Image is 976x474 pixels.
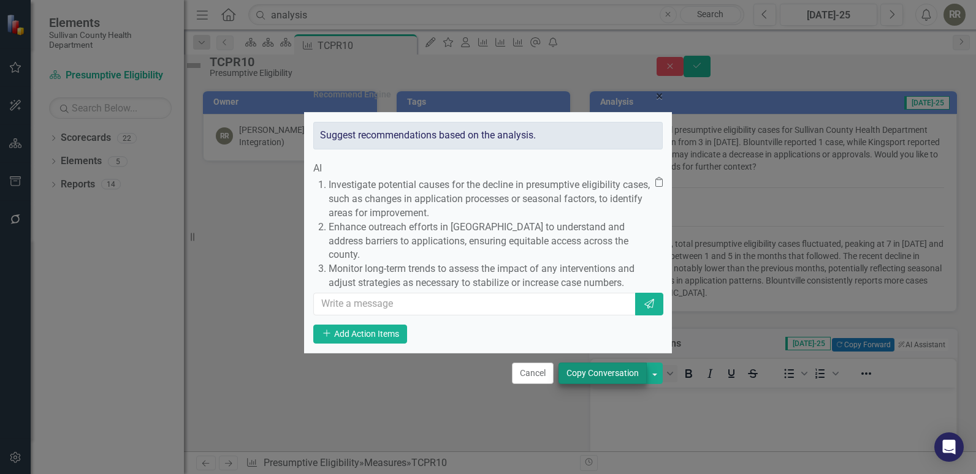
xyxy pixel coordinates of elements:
button: Cancel [512,363,554,384]
button: Copy Conversation [559,363,647,384]
div: Open Intercom Messenger [934,432,964,462]
p: Investigate potential causes for the decline in presumptive eligibility cases, such as changes in... [329,178,655,220]
div: AI [313,162,663,176]
span: × [656,89,663,103]
div: Suggest recommendations based on the analysis. [313,122,663,149]
p: Monitor long-term trends to assess the impact of any interventions and adjust strategies as neces... [329,262,655,290]
p: Enhance outreach efforts in [GEOGRAPHIC_DATA] to understand and address barriers to applications,... [329,220,655,263]
input: Write a message [313,293,636,315]
div: Recommend Engine [313,90,391,99]
button: Add Action Items [313,325,407,344]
